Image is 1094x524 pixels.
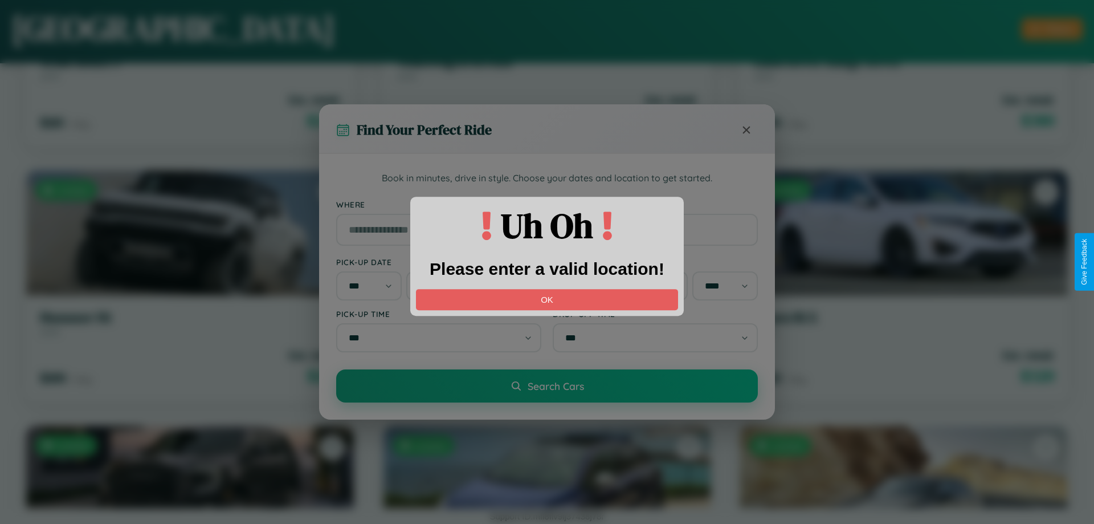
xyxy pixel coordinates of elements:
p: Book in minutes, drive in style. Choose your dates and location to get started. [336,171,758,186]
span: Search Cars [528,380,584,392]
label: Where [336,200,758,209]
label: Pick-up Date [336,257,541,267]
label: Drop-off Date [553,257,758,267]
label: Pick-up Time [336,309,541,319]
label: Drop-off Time [553,309,758,319]
h3: Find Your Perfect Ride [357,120,492,139]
